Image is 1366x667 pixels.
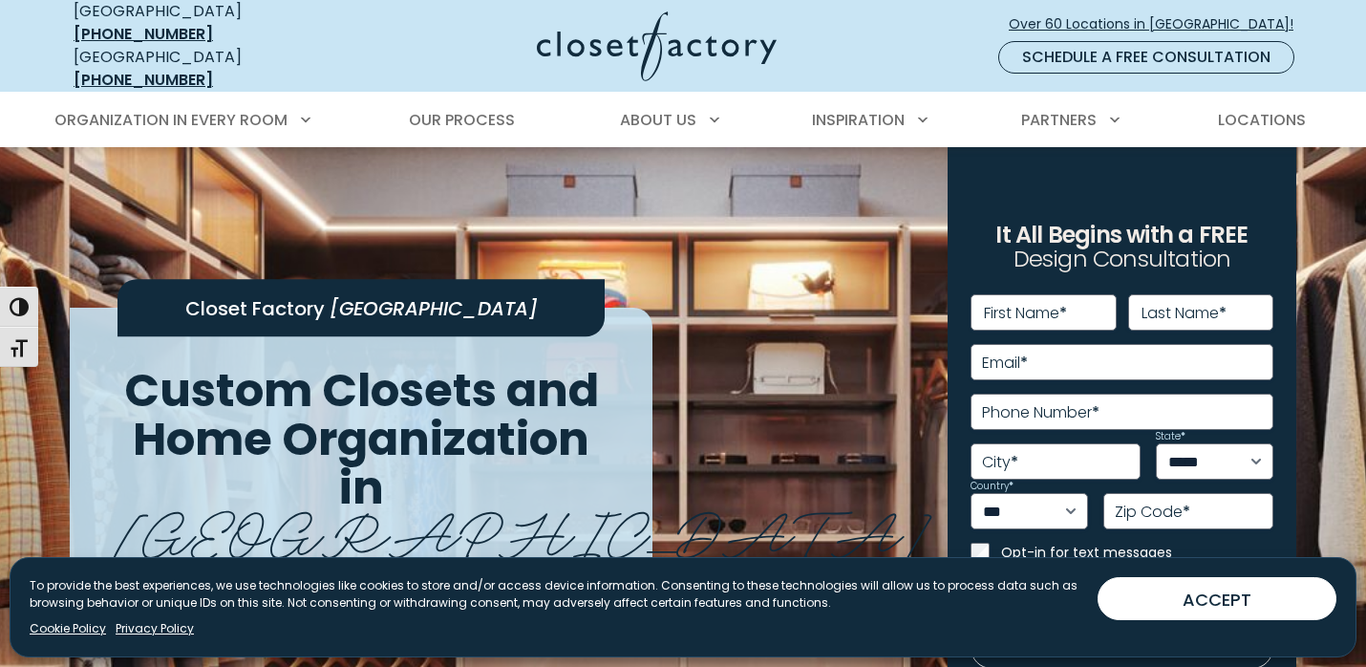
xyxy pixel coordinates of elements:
[74,69,213,91] a: [PHONE_NUMBER]
[982,355,1028,371] label: Email
[114,484,930,571] span: [GEOGRAPHIC_DATA]
[1014,244,1231,275] span: Design Consultation
[330,295,538,322] span: [GEOGRAPHIC_DATA]
[74,46,351,92] div: [GEOGRAPHIC_DATA]
[30,620,106,637] a: Cookie Policy
[74,23,213,45] a: [PHONE_NUMBER]
[41,94,1325,147] nav: Primary Menu
[995,219,1248,250] span: It All Begins with a FREE
[1098,577,1336,620] button: ACCEPT
[1218,109,1306,131] span: Locations
[116,620,194,637] a: Privacy Policy
[982,455,1018,470] label: City
[984,306,1067,321] label: First Name
[971,482,1014,491] label: Country
[620,109,696,131] span: About Us
[1156,432,1185,441] label: State
[30,577,1082,612] p: To provide the best experiences, we use technologies like cookies to store and/or access device i...
[537,11,777,81] img: Closet Factory Logo
[812,109,905,131] span: Inspiration
[409,109,515,131] span: Our Process
[124,358,599,519] span: Custom Closets and Home Organization in
[982,405,1099,420] label: Phone Number
[1142,306,1227,321] label: Last Name
[1115,505,1190,520] label: Zip Code
[1008,8,1310,41] a: Over 60 Locations in [GEOGRAPHIC_DATA]!
[1021,109,1097,131] span: Partners
[185,295,325,322] span: Closet Factory
[998,41,1294,74] a: Schedule a Free Consultation
[54,109,288,131] span: Organization in Every Room
[1001,543,1273,562] label: Opt-in for text messages
[1009,14,1309,34] span: Over 60 Locations in [GEOGRAPHIC_DATA]!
